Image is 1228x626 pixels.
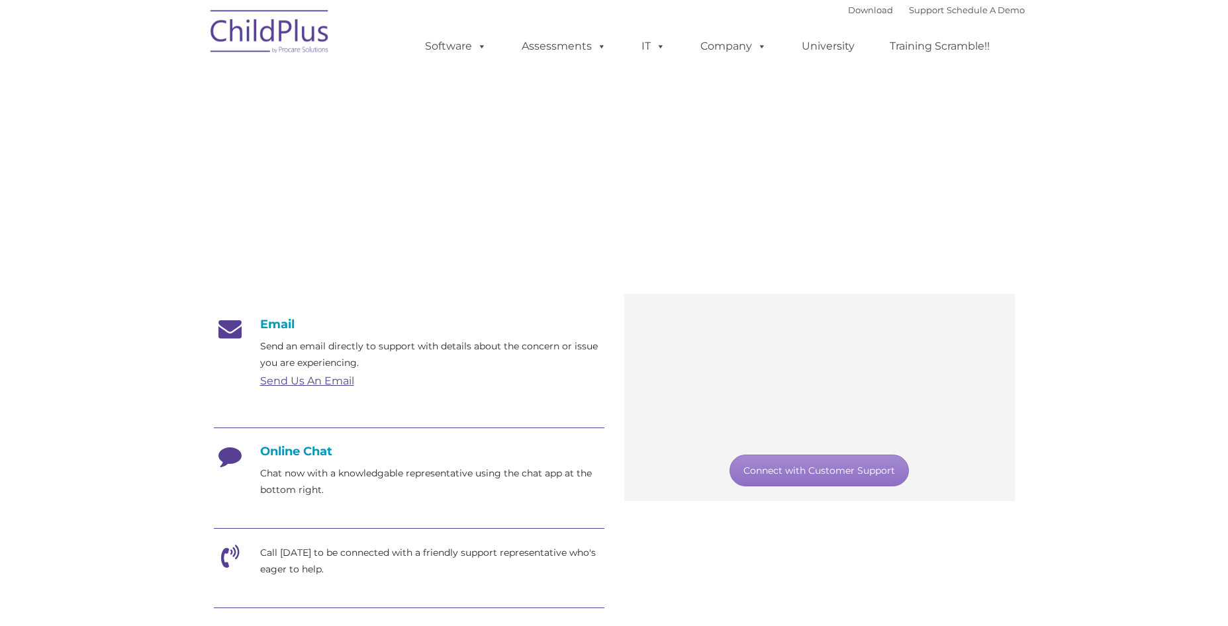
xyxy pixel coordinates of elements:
[947,5,1025,15] a: Schedule A Demo
[848,5,893,15] a: Download
[260,338,604,371] p: Send an email directly to support with details about the concern or issue you are experiencing.
[788,33,868,60] a: University
[876,33,1003,60] a: Training Scramble!!
[730,455,909,486] a: Connect with Customer Support
[909,5,944,15] a: Support
[412,33,500,60] a: Software
[628,33,679,60] a: IT
[260,375,354,387] a: Send Us An Email
[214,444,604,459] h4: Online Chat
[508,33,620,60] a: Assessments
[204,1,336,67] img: ChildPlus by Procare Solutions
[260,545,604,578] p: Call [DATE] to be connected with a friendly support representative who's eager to help.
[848,5,1025,15] font: |
[214,317,604,332] h4: Email
[687,33,780,60] a: Company
[260,465,604,498] p: Chat now with a knowledgable representative using the chat app at the bottom right.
